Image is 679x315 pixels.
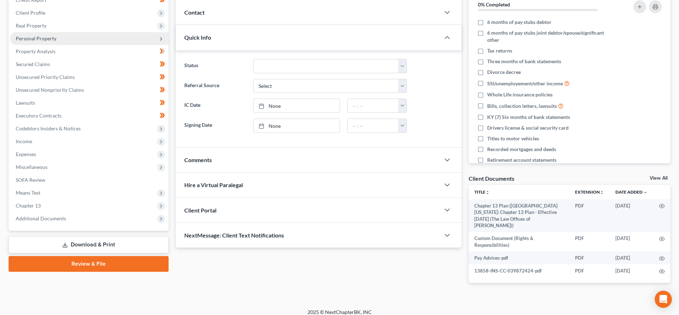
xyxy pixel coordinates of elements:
[16,164,48,170] span: Miscellaneous
[487,47,512,54] span: Tax returns
[487,69,521,76] span: Divorce decree
[487,58,561,65] span: Three months of bank statements
[16,74,75,80] span: Unsecured Priority Claims
[487,146,556,153] span: Recorded mortgages and deeds
[16,22,46,29] span: Real Property
[610,264,653,277] td: [DATE]
[10,109,169,122] a: Executory Contracts
[487,124,569,131] span: Drivers license & social security card
[16,151,36,157] span: Expenses
[16,202,41,209] span: Chapter 13
[469,175,514,182] div: Client Documents
[16,100,35,106] span: Lawsuits
[569,232,610,252] td: PDF
[16,112,61,119] span: Executory Contracts
[254,99,340,112] a: None
[487,19,551,26] span: 6 months of pay stubs debtor
[469,199,569,232] td: Chapter 13 Plan ([GEOGRAPHIC_DATA][US_STATE]: Chapter 13 Plan - Effective [DATE] (The Law Offices...
[610,232,653,252] td: [DATE]
[16,10,45,16] span: Client Profile
[610,251,653,264] td: [DATE]
[16,215,66,221] span: Additional Documents
[474,189,490,195] a: Titleunfold_more
[184,9,205,16] span: Contact
[9,256,169,272] a: Review & File
[16,48,55,54] span: Property Analysis
[610,199,653,232] td: [DATE]
[184,232,284,239] span: NextMessage: Client Text Notifications
[487,156,556,164] span: Retirement account statements
[469,232,569,252] td: Custom Document (Rights & Responsibilities)
[615,189,648,195] a: Date Added expand_more
[184,207,216,214] span: Client Portal
[643,190,648,195] i: expand_more
[487,102,557,110] span: Bills, collection letters, lawsuits
[469,251,569,264] td: Pay Advices-pdf
[16,190,40,196] span: Means Test
[184,181,243,188] span: Hire a Virtual Paralegal
[16,177,45,183] span: SOFA Review
[569,251,610,264] td: PDF
[469,264,569,277] td: 13858-INS-CC-039872424-pdf
[16,61,50,67] span: Secured Claims
[655,291,672,308] div: Open Intercom Messenger
[16,125,81,131] span: Codebtors Insiders & Notices
[487,80,563,87] span: SSI/unemployement/other income
[478,1,510,7] strong: 0% Completed
[10,174,169,186] a: SOFA Review
[184,34,211,41] span: Quick Info
[575,189,604,195] a: Extensionunfold_more
[487,29,614,44] span: 6 months of pay stubs joint debtor/spouse/significant other
[9,236,169,253] a: Download & Print
[10,45,169,58] a: Property Analysis
[569,199,610,232] td: PDF
[10,58,169,71] a: Secured Claims
[348,99,399,112] input: -- : --
[348,119,399,132] input: -- : --
[181,119,250,133] label: Signing Date
[487,91,553,98] span: Whole Life insurance policies
[184,156,212,163] span: Comments
[181,99,250,113] label: IC Date
[16,87,84,93] span: Unsecured Nonpriority Claims
[254,119,340,132] a: None
[487,114,570,121] span: KY (7) Six months of bank statements
[10,84,169,96] a: Unsecured Nonpriority Claims
[485,190,490,195] i: unfold_more
[600,190,604,195] i: unfold_more
[650,176,668,181] a: View All
[181,59,250,73] label: Status
[16,35,56,41] span: Personal Property
[16,138,32,144] span: Income
[487,135,539,142] span: Titles to motor vehicles
[10,71,169,84] a: Unsecured Priority Claims
[569,264,610,277] td: PDF
[181,79,250,93] label: Referral Source
[10,96,169,109] a: Lawsuits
